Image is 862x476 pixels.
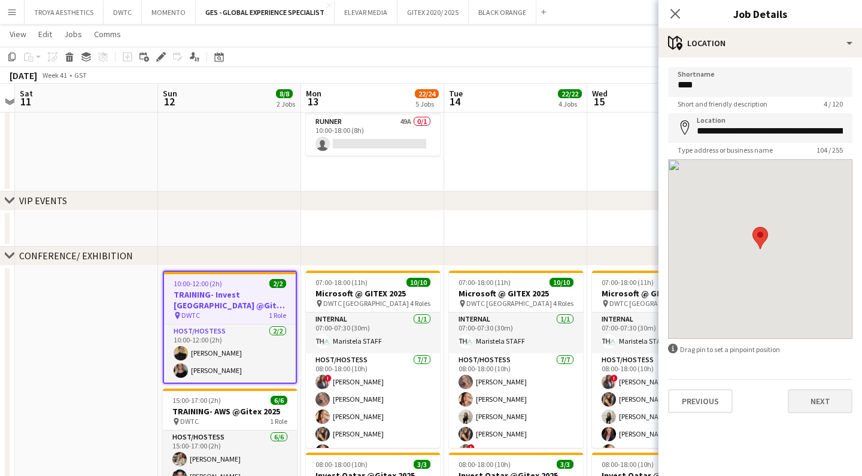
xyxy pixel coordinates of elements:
button: BLACK ORANGE [469,1,536,24]
div: GST [74,71,87,80]
span: DWTC [181,311,200,320]
span: 15 [590,95,608,108]
span: 11 [18,95,33,108]
span: 4 / 120 [814,99,852,108]
span: 10:00-12:00 (2h) [174,279,222,288]
a: Jobs [59,26,87,42]
span: Comms [94,29,121,40]
span: 07:00-18:00 (11h) [459,278,511,287]
button: ELEVAR MEDIA [335,1,397,24]
app-job-card: 07:00-18:00 (11h)10/10Microsoft @ GITEX 2025 DWTC [GEOGRAPHIC_DATA]4 RolesInternal1/107:00-07:30 ... [592,271,726,448]
button: Next [788,389,852,413]
span: DWTC [GEOGRAPHIC_DATA] [609,299,695,308]
span: 07:00-18:00 (11h) [315,278,368,287]
span: View [10,29,26,40]
span: Jobs [64,29,82,40]
button: GITEX 2020/ 2025 [397,1,469,24]
span: 3/3 [414,460,430,469]
span: Sun [163,88,177,99]
span: DWTC [GEOGRAPHIC_DATA] [323,299,409,308]
span: 10/10 [550,278,573,287]
button: DWTC [104,1,142,24]
span: Sat [20,88,33,99]
button: MOMENTO [142,1,196,24]
span: Wed [592,88,608,99]
app-job-card: 07:00-18:00 (11h)10/10Microsoft @ GITEX 2025 DWTC [GEOGRAPHIC_DATA]4 RolesInternal1/107:00-07:30 ... [449,271,583,448]
app-card-role: Internal1/107:00-07:30 (30m)Maristela STAFF [592,313,726,353]
div: Drag pin to set a pinpoint position [668,344,852,355]
div: [DATE] [10,69,37,81]
app-card-role: Internal1/107:00-07:30 (30m)Maristela STAFF [449,313,583,353]
h3: Microsoft @ GITEX 2025 [592,288,726,299]
h3: Microsoft @ GITEX 2025 [306,288,440,299]
span: 1 Role [269,311,286,320]
span: 4 Roles [553,299,573,308]
a: Comms [89,26,126,42]
span: 12 [161,95,177,108]
span: 8/8 [276,89,293,98]
span: 22/24 [415,89,439,98]
span: 15:00-17:00 (2h) [172,396,221,405]
div: Location [658,29,862,57]
span: Short and friendly description [668,99,777,108]
app-card-role: Runner49A0/110:00-18:00 (8h) [306,115,440,156]
h3: TRAINING- Invest [GEOGRAPHIC_DATA] @Gitex 2025 [164,289,296,311]
app-job-card: 10:00-12:00 (2h)2/2TRAINING- Invest [GEOGRAPHIC_DATA] @Gitex 2025 DWTC1 RoleHost/Hostess2/210:00-... [163,271,297,384]
app-card-role: Internal1/107:00-07:30 (30m)Maristela STAFF [306,313,440,353]
span: Mon [306,88,321,99]
a: Edit [34,26,57,42]
div: VIP EVENTS [19,195,67,207]
span: DWTC [GEOGRAPHIC_DATA] [466,299,552,308]
span: ! [611,375,618,382]
div: 2 Jobs [277,99,295,108]
span: 08:00-18:00 (10h) [602,460,654,469]
button: GES - GLOBAL EXPERIENCE SPECIALIST [196,1,335,24]
span: Week 41 [40,71,69,80]
span: 3/3 [557,460,573,469]
app-job-card: 07:00-18:00 (11h)10/10Microsoft @ GITEX 2025 DWTC [GEOGRAPHIC_DATA]4 RolesInternal1/107:00-07:30 ... [306,271,440,448]
button: Previous [668,389,733,413]
span: 4 Roles [410,299,430,308]
app-card-role: Host/Hostess2/210:00-12:00 (2h)[PERSON_NAME][PERSON_NAME] [164,325,296,383]
span: 08:00-18:00 (10h) [459,460,511,469]
span: 2/2 [269,279,286,288]
h3: Microsoft @ GITEX 2025 [449,288,583,299]
span: 22/22 [558,89,582,98]
div: 4 Jobs [559,99,581,108]
h3: Job Details [658,6,862,22]
div: 5 Jobs [415,99,438,108]
span: 104 / 255 [807,145,852,154]
span: Edit [38,29,52,40]
span: 1 Role [270,417,287,426]
span: 08:00-18:00 (10h) [315,460,368,469]
span: DWTC [180,417,199,426]
span: ! [468,444,475,451]
div: CONFERENCE/ EXHIBITION [19,250,133,262]
span: 6/6 [271,396,287,405]
span: Tue [449,88,463,99]
span: 14 [447,95,463,108]
h3: TRAINING- AWS @Gitex 2025 [163,406,297,417]
button: TROYA AESTHETICS [25,1,104,24]
span: 07:00-18:00 (11h) [602,278,654,287]
span: 13 [304,95,321,108]
span: ! [324,375,332,382]
span: Type address or business name [668,145,782,154]
a: View [5,26,31,42]
span: 10/10 [406,278,430,287]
